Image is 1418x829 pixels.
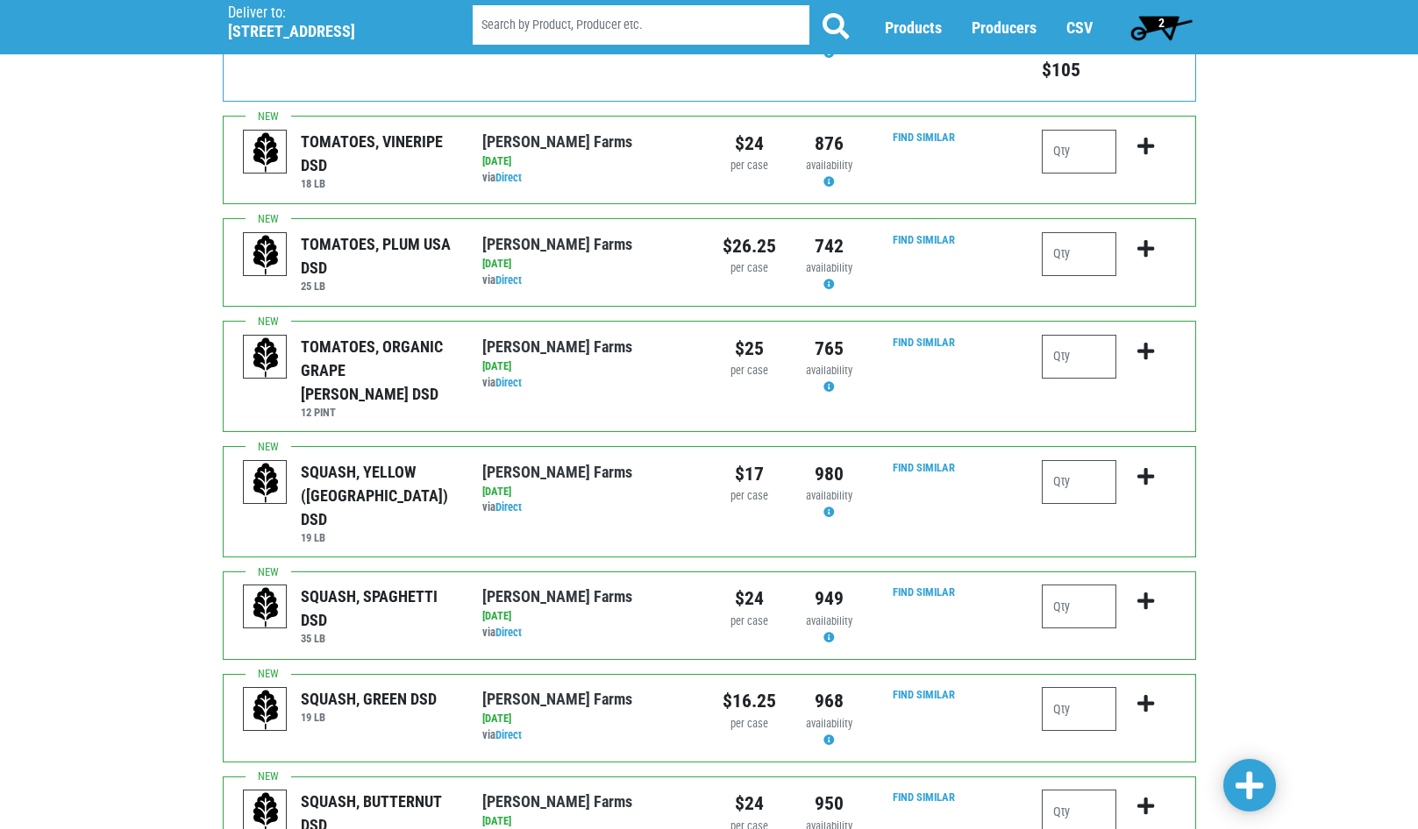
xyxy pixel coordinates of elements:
div: via [482,500,695,516]
div: $24 [723,585,776,613]
input: Search by Product, Producer etc. [473,5,809,45]
a: [PERSON_NAME] Farms [482,132,632,151]
a: Find Similar [893,585,955,599]
p: Deliver to: [228,4,428,22]
input: Qty [1042,687,1116,731]
a: Find Similar [893,688,955,701]
span: availability [806,364,852,377]
div: [DATE] [482,711,695,727]
input: Qty [1042,232,1116,276]
img: placeholder-variety-43d6402dacf2d531de610a020419775a.svg [244,688,288,732]
h6: 18 LB [301,177,456,190]
a: [PERSON_NAME] Farms [482,337,632,356]
h5: [STREET_ADDRESS] [228,22,428,41]
a: Find Similar [893,461,955,474]
div: per case [723,260,776,277]
div: per case [723,158,776,174]
div: $16.25 [723,687,776,715]
div: 950 [802,790,856,818]
a: [PERSON_NAME] Farms [482,792,632,811]
h6: 19 LB [301,711,437,724]
a: Direct [495,728,522,741]
div: [DATE] [482,256,695,273]
div: $26.25 [723,232,776,260]
div: TOMATOES, ORGANIC GRAPE [PERSON_NAME] DSD [301,335,456,406]
a: Direct [495,171,522,184]
a: [PERSON_NAME] Farms [482,690,632,708]
a: Direct [495,376,522,389]
a: Direct [495,273,522,287]
a: 2 [1122,10,1201,45]
h6: 25 LB [301,280,456,293]
div: via [482,727,695,744]
img: placeholder-variety-43d6402dacf2d531de610a020419775a.svg [244,585,288,629]
a: [PERSON_NAME] Farms [482,587,632,606]
a: Find Similar [893,336,955,349]
input: Qty [1042,335,1116,379]
img: placeholder-variety-43d6402dacf2d531de610a020419775a.svg [244,461,288,505]
div: via [482,170,695,187]
div: via [482,273,695,289]
span: 2 [1158,16,1165,30]
div: per case [723,716,776,733]
div: TOMATOES, VINERIPE DSD [301,130,456,177]
span: availability [806,261,852,274]
div: per case [723,613,776,630]
input: Qty [1042,130,1116,174]
span: availability [806,717,852,730]
a: Find Similar [893,790,955,804]
div: SQUASH, SPAGHETTI DSD [301,585,456,632]
input: Qty [1042,585,1116,628]
a: Producers [972,18,1037,37]
div: per case [723,488,776,505]
a: Products [885,18,942,37]
img: placeholder-variety-43d6402dacf2d531de610a020419775a.svg [244,336,288,379]
div: $24 [723,130,776,158]
a: CSV [1066,18,1093,37]
span: availability [806,159,852,172]
div: [DATE] [482,153,695,170]
div: [DATE] [482,608,695,625]
div: 876 [802,130,856,158]
div: per case [723,363,776,379]
a: [PERSON_NAME] Farms [482,463,632,481]
a: Direct [495,626,522,639]
img: placeholder-variety-43d6402dacf2d531de610a020419775a.svg [244,233,288,277]
div: SQUASH, YELLOW ([GEOGRAPHIC_DATA]) DSD [301,460,456,531]
span: availability [806,489,852,502]
h5: Total price [1042,59,1116,81]
h6: 12 PINT [301,406,456,419]
img: placeholder-variety-43d6402dacf2d531de610a020419775a.svg [244,131,288,174]
div: 980 [802,460,856,488]
h6: 35 LB [301,632,456,645]
a: Find Similar [893,233,955,246]
div: 765 [802,335,856,363]
div: TOMATOES, PLUM USA DSD [301,232,456,280]
a: Direct [495,500,522,514]
div: SQUASH, GREEN DSD [301,687,437,711]
div: [DATE] [482,484,695,500]
div: 742 [802,232,856,260]
div: 968 [802,687,856,715]
div: $25 [723,335,776,363]
div: $17 [723,460,776,488]
h6: 19 LB [301,531,456,544]
div: $24 [723,790,776,818]
input: Qty [1042,460,1116,504]
div: via [482,375,695,392]
div: [DATE] [482,358,695,375]
a: [PERSON_NAME] Farms [482,235,632,253]
a: Find Similar [893,131,955,144]
div: 949 [802,585,856,613]
div: via [482,625,695,641]
span: availability [806,614,852,627]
